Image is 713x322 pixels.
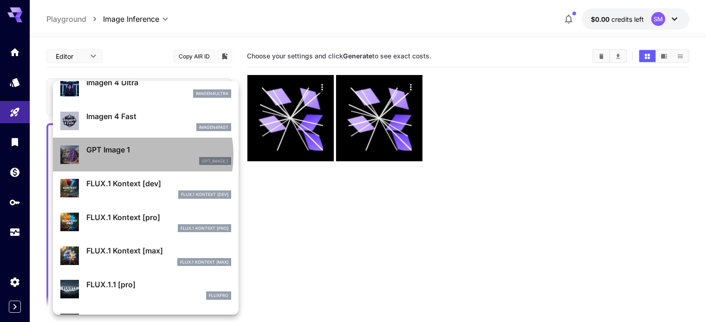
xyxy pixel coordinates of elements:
p: FLUX.1 Kontext [max] [180,259,228,265]
p: gpt_image_1 [202,158,228,164]
p: fluxpro [209,292,228,299]
p: imagen4fast [199,124,228,131]
p: imagen4ultra [196,90,228,97]
p: FLUX.1.1 [pro] [86,279,231,290]
p: FLUX.1 Kontext [dev] [86,178,231,189]
p: Imagen 4 Ultra [86,77,231,88]
div: FLUX.1 Kontext [dev]FLUX.1 Kontext [dev] [60,174,231,202]
p: FLUX.1 Kontext [dev] [181,191,228,198]
div: FLUX.1.1 [pro]fluxpro [60,275,231,303]
p: FLUX.1 Kontext [pro] [86,212,231,223]
div: Imagen 4 Fastimagen4fast [60,107,231,135]
p: Imagen 4 Fast [86,111,231,122]
p: FLUX.1 Kontext [pro] [181,225,228,232]
div: FLUX.1 Kontext [max]FLUX.1 Kontext [max] [60,241,231,270]
p: FLUX.1 Kontext [max] [86,245,231,256]
div: GPT Image 1gpt_image_1 [60,140,231,169]
p: GPT Image 1 [86,144,231,155]
div: Imagen 4 Ultraimagen4ultra [60,73,231,101]
div: FLUX.1 Kontext [pro]FLUX.1 Kontext [pro] [60,208,231,236]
